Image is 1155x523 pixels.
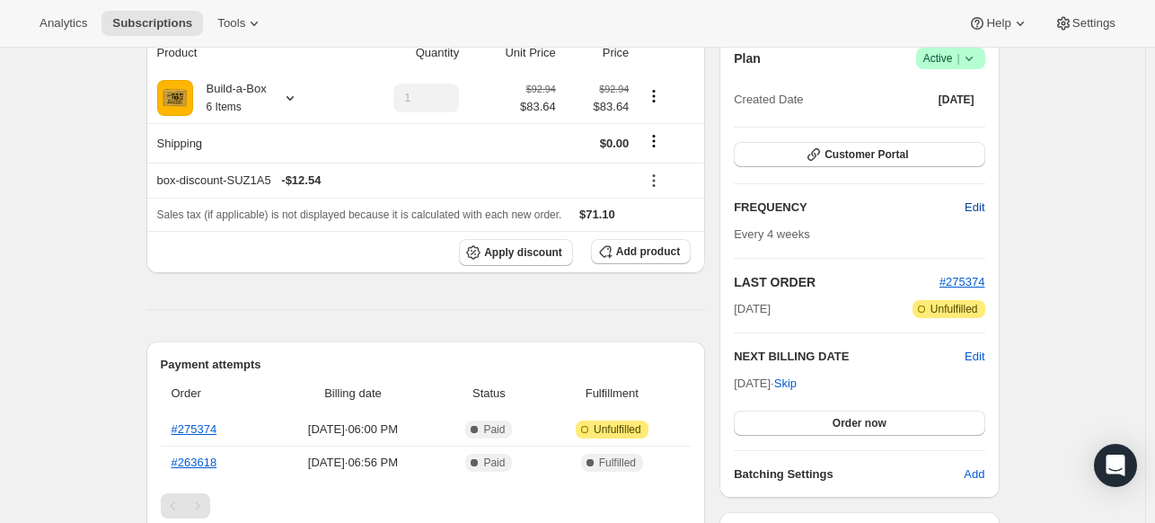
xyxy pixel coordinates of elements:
a: #275374 [172,422,217,436]
span: Every 4 weeks [734,227,810,241]
small: $92.94 [526,84,556,94]
a: #275374 [939,275,985,288]
span: Active [923,49,978,67]
span: $83.64 [520,98,556,116]
th: Quantity [344,33,464,73]
h2: LAST ORDER [734,273,939,291]
span: Help [986,16,1010,31]
button: Subscriptions [101,11,203,36]
th: Order [161,374,267,413]
span: Order now [833,416,886,430]
span: $83.64 [567,98,630,116]
span: Add product [616,244,680,259]
span: [DATE] · [734,377,797,390]
span: Sales tax (if applicable) is not displayed because it is calculated with each new order. [157,208,562,221]
button: Edit [954,193,995,222]
span: Edit [965,199,984,217]
a: #263618 [172,456,217,469]
span: Subscriptions [112,16,192,31]
span: - $12.54 [281,172,321,190]
button: Help [957,11,1039,36]
button: Skip [763,369,807,398]
th: Price [561,33,635,73]
th: Unit Price [464,33,561,73]
span: Paid [483,422,505,437]
span: [DATE] [939,93,974,107]
nav: Pagination [161,493,692,519]
div: box-discount-SUZ1A5 [157,172,630,190]
span: Unfulfilled [594,422,641,437]
img: product img [157,80,193,116]
button: Edit [965,348,984,366]
h2: NEXT BILLING DATE [734,348,965,366]
button: Shipping actions [639,131,668,151]
span: Skip [774,375,797,393]
button: Analytics [29,11,98,36]
h2: FREQUENCY [734,199,965,217]
span: $71.10 [579,208,615,221]
span: Unfulfilled [930,302,978,316]
button: Add [953,460,995,489]
button: Product actions [639,86,668,106]
small: 6 Items [207,101,242,113]
span: | [957,51,959,66]
button: Tools [207,11,274,36]
span: $0.00 [600,137,630,150]
div: Build-a-Box [193,80,267,116]
span: Created Date [734,91,803,109]
h6: Batching Settings [734,465,964,483]
h2: Plan [734,49,761,67]
h2: Payment attempts [161,356,692,374]
th: Shipping [146,123,345,163]
button: [DATE] [928,87,985,112]
span: Paid [483,456,505,470]
button: #275374 [939,273,985,291]
span: Analytics [40,16,87,31]
span: [DATE] · 06:56 PM [271,454,434,472]
span: [DATE] · 06:00 PM [271,421,434,439]
span: Status [445,385,533,403]
span: Add [964,465,984,483]
span: Fulfillment [543,385,680,403]
button: Customer Portal [734,142,984,167]
button: Order now [734,411,984,436]
small: $92.94 [599,84,629,94]
div: Open Intercom Messenger [1094,444,1137,487]
span: Apply discount [484,245,562,260]
span: Tools [217,16,245,31]
button: Add product [591,239,691,264]
th: Product [146,33,345,73]
span: Settings [1072,16,1115,31]
button: Apply discount [459,239,573,266]
button: Settings [1044,11,1126,36]
span: [DATE] [734,300,771,318]
span: Fulfilled [599,456,636,470]
span: Billing date [271,385,434,403]
span: Customer Portal [824,147,908,162]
